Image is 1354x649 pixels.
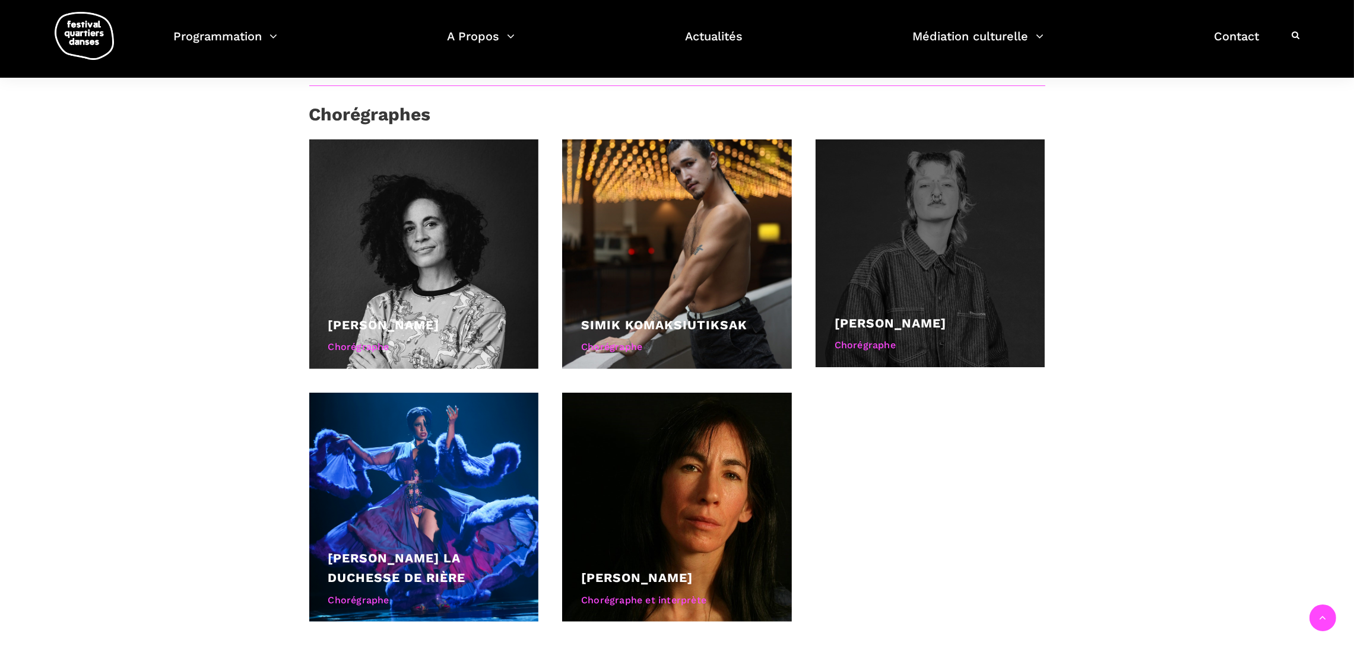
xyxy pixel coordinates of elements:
a: [PERSON_NAME] [835,316,946,330]
div: Chorégraphe [581,339,773,355]
a: [PERSON_NAME] la Duchesse de Rière [328,551,466,586]
a: A Propos [448,26,515,61]
a: Simik Komaksiutiksak [581,317,747,332]
div: Chorégraphe et interprète [581,593,773,608]
a: [PERSON_NAME] [581,570,693,585]
a: [PERSON_NAME] [328,317,440,332]
div: Chorégraphe [328,339,520,355]
a: Actualités [685,26,743,61]
a: Médiation culturelle [913,26,1044,61]
a: Programmation [173,26,277,61]
div: Chorégraphe [835,338,1026,353]
h3: Chorégraphes [309,104,431,133]
a: Contact [1214,26,1259,61]
div: Chorégraphe [328,593,520,608]
img: logo-fqd-med [55,12,114,60]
